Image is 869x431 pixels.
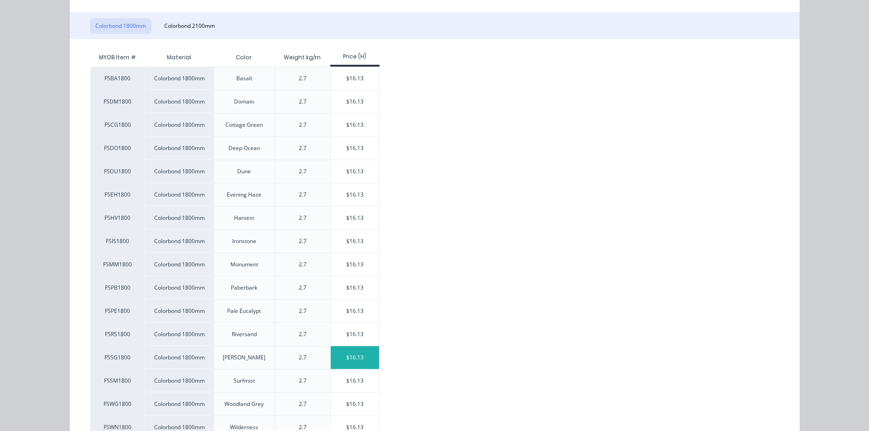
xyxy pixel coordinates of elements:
[299,353,307,362] div: 2.7
[145,183,213,206] div: Colorbond 1800mm
[237,167,251,176] div: Dune
[234,98,254,106] div: Domain
[331,230,380,253] div: $16.13
[331,276,380,299] div: $16.13
[145,67,213,90] div: Colorbond 1800mm
[90,183,145,206] div: FSEH1800
[159,18,220,34] button: Colorbond 2100mm
[331,300,380,322] div: $16.13
[234,214,254,222] div: Harvest
[299,98,307,106] div: 2.7
[230,260,258,269] div: Monument
[299,191,307,199] div: 2.7
[331,369,380,392] div: $16.13
[299,330,307,338] div: 2.7
[331,90,380,113] div: $16.13
[145,90,213,113] div: Colorbond 1800mm
[145,392,213,415] div: Colorbond 1800mm
[90,253,145,276] div: FSMM1800
[331,346,380,369] div: $16.13
[145,346,213,369] div: Colorbond 1800mm
[145,206,213,229] div: Colorbond 1800mm
[276,46,328,69] div: Weight kg/m
[90,276,145,299] div: FSPB1800
[90,113,145,136] div: FSCG1800
[299,377,307,385] div: 2.7
[331,253,380,276] div: $16.13
[145,160,213,183] div: Colorbond 1800mm
[90,369,145,392] div: FSSM1800
[299,307,307,315] div: 2.7
[90,48,145,67] div: MYOB Item #
[90,346,145,369] div: FSSG1800
[232,237,256,245] div: Ironstone
[90,392,145,415] div: FSWG1800
[299,237,307,245] div: 2.7
[234,377,255,385] div: Surfmist
[299,260,307,269] div: 2.7
[299,121,307,129] div: 2.7
[229,46,259,69] div: Color
[229,144,260,152] div: Deep Ocean
[90,299,145,322] div: FSPE1800
[90,206,145,229] div: FSHV1800
[331,67,380,90] div: $16.13
[90,322,145,346] div: FSRS1800
[231,284,257,292] div: Paberbark
[331,183,380,206] div: $16.13
[145,369,213,392] div: Colorbond 1800mm
[145,113,213,136] div: Colorbond 1800mm
[331,393,380,415] div: $16.13
[90,229,145,253] div: FSIS1800
[299,284,307,292] div: 2.7
[227,307,261,315] div: Pale Eucalypt
[299,167,307,176] div: 2.7
[223,353,265,362] div: [PERSON_NAME]
[236,74,252,83] div: Basalt
[90,67,145,90] div: FSBA1800
[145,276,213,299] div: Colorbond 1800mm
[299,144,307,152] div: 2.7
[299,74,307,83] div: 2.7
[224,400,264,408] div: Woodland Grey
[331,137,380,160] div: $16.13
[331,114,380,136] div: $16.13
[145,48,213,67] div: Material
[90,160,145,183] div: FSDU1800
[145,299,213,322] div: Colorbond 1800mm
[331,323,380,346] div: $16.13
[145,136,213,160] div: Colorbond 1800mm
[331,207,380,229] div: $16.13
[90,136,145,160] div: FSDO1800
[331,160,380,183] div: $16.13
[90,18,151,34] button: Colorbond 1800mm
[227,191,261,199] div: Evening Haze
[90,90,145,113] div: FSDM1800
[299,214,307,222] div: 2.7
[145,322,213,346] div: Colorbond 1800mm
[225,121,263,129] div: Cottage Green
[145,253,213,276] div: Colorbond 1800mm
[232,330,257,338] div: Riversand
[330,52,380,61] div: Price (H)
[299,400,307,408] div: 2.7
[145,229,213,253] div: Colorbond 1800mm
